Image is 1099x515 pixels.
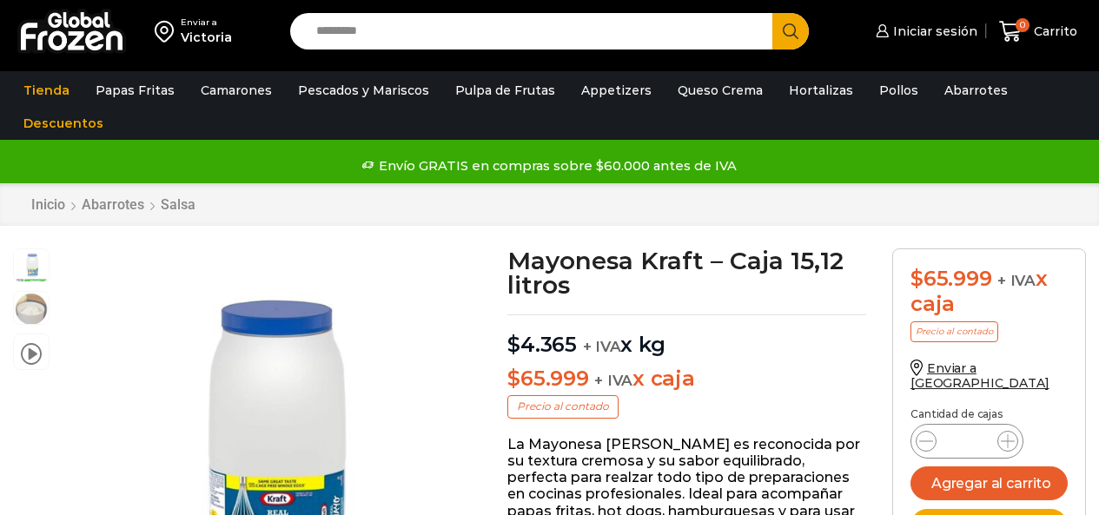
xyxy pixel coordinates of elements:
a: Pollos [871,74,927,107]
button: Agregar al carrito [910,466,1068,500]
a: Appetizers [573,74,660,107]
p: Precio al contado [507,395,619,418]
span: 0 [1016,18,1029,32]
a: Inicio [30,196,66,213]
span: $ [507,332,520,357]
button: Search button [772,13,809,50]
a: Abarrotes [936,74,1016,107]
bdi: 65.999 [910,266,991,291]
nav: Breadcrumb [30,196,196,213]
a: Enviar a [GEOGRAPHIC_DATA] [910,360,1049,391]
span: + IVA [583,338,621,355]
a: Descuentos [15,107,112,140]
span: mayonesa heinz [14,249,49,284]
a: Papas Fritas [87,74,183,107]
span: Carrito [1029,23,1077,40]
div: Enviar a [181,17,232,29]
span: Iniciar sesión [889,23,977,40]
p: Precio al contado [910,321,998,342]
a: Abarrotes [81,196,145,213]
p: Cantidad de cajas [910,408,1068,420]
input: Product quantity [950,429,983,453]
span: + IVA [997,272,1036,289]
div: x caja [910,267,1068,317]
span: + IVA [594,372,632,389]
a: Queso Crema [669,74,771,107]
span: mayonesa kraft [14,292,49,327]
a: Pulpa de Frutas [447,74,564,107]
span: $ [507,366,520,391]
bdi: 4.365 [507,332,577,357]
a: Tienda [15,74,78,107]
a: Hortalizas [780,74,862,107]
bdi: 65.999 [507,366,588,391]
a: Pescados y Mariscos [289,74,438,107]
span: $ [910,266,924,291]
div: Victoria [181,29,232,46]
p: x caja [507,366,866,392]
a: Salsa [160,196,196,213]
p: x kg [507,314,866,358]
a: 0 Carrito [995,11,1082,52]
a: Iniciar sesión [871,14,977,49]
a: Camarones [192,74,281,107]
img: address-field-icon.svg [155,17,181,46]
h1: Mayonesa Kraft – Caja 15,12 litros [507,248,866,297]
